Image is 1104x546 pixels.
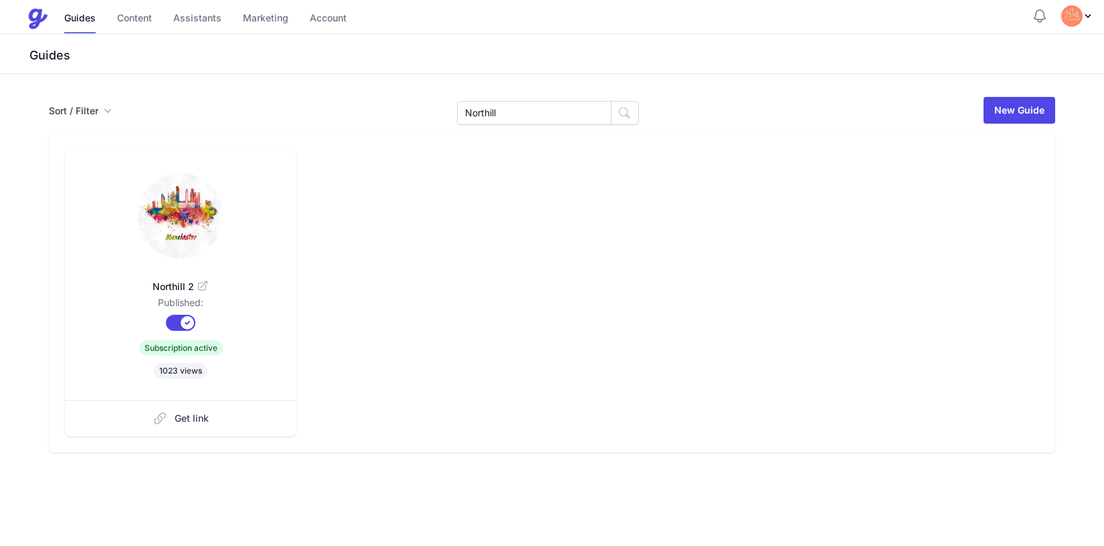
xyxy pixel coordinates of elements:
[86,280,275,293] span: Northill 2
[457,101,612,125] input: Search Guides
[1032,8,1048,24] button: Notifications
[175,412,209,425] span: Get link
[173,5,221,33] a: Assistants
[27,8,48,29] img: Guestive Guides
[139,340,223,356] span: Subscription active
[86,264,275,296] a: Northill 2
[86,296,275,315] dd: Published:
[1061,5,1093,27] div: Profile Menu
[27,47,1104,63] h3: Guides
[984,97,1055,124] a: New Guide
[154,363,207,379] span: 1023 views
[243,5,288,33] a: Marketing
[1061,5,1083,27] img: tvqjz9fzoj60utvjazy95u1g55mu
[117,5,152,33] a: Content
[65,400,297,436] a: Get link
[64,5,96,33] a: Guides
[310,5,347,33] a: Account
[49,104,112,118] button: Sort / Filter
[138,173,223,259] img: hs7xr35u4bbq6b7vbcw9as5i14p8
